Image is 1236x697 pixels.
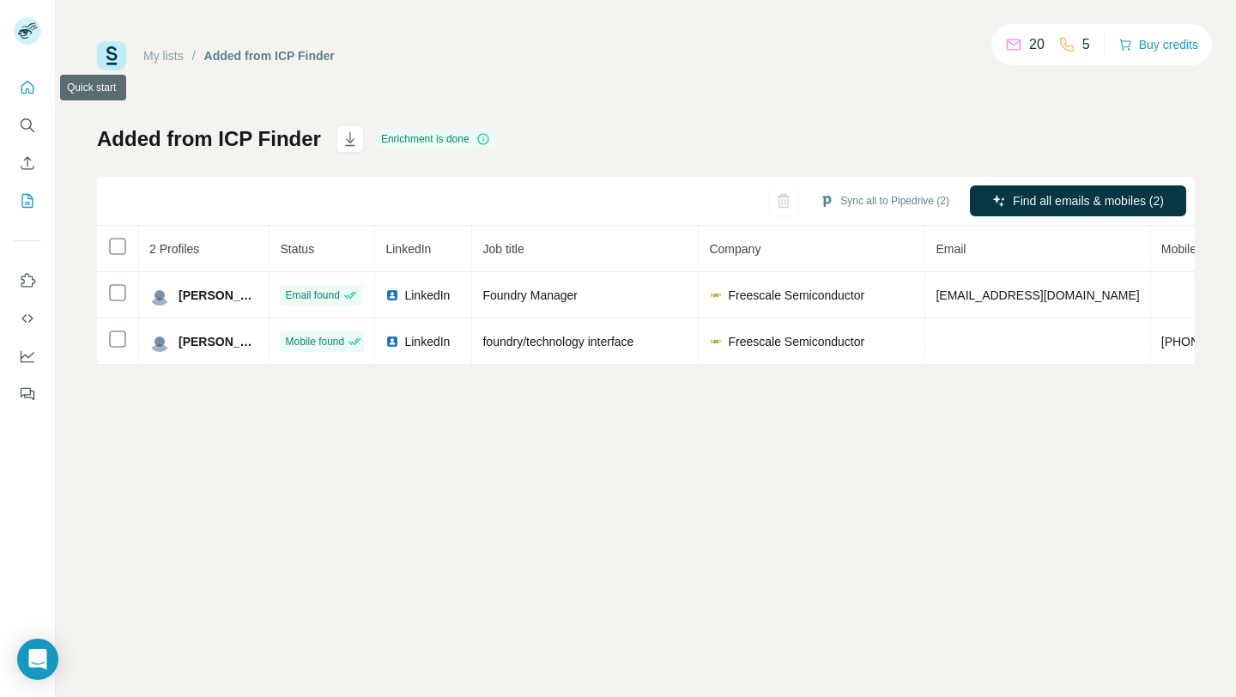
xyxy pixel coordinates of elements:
[14,303,41,334] button: Use Surfe API
[14,72,41,103] button: Quick start
[1029,34,1045,55] p: 20
[482,335,633,348] span: foundry/technology interface
[385,242,431,256] span: LinkedIn
[14,379,41,409] button: Feedback
[14,185,41,216] button: My lists
[728,287,864,304] span: Freescale Semiconductor
[192,47,196,64] li: /
[482,242,524,256] span: Job title
[179,333,258,350] span: [PERSON_NAME]
[280,242,314,256] span: Status
[204,47,335,64] div: Added from ICP Finder
[14,17,41,45] img: Avatar
[143,49,184,63] a: My lists
[14,341,41,372] button: Dashboard
[285,334,344,349] span: Mobile found
[14,148,41,179] button: Enrich CSV
[404,287,450,304] span: LinkedIn
[376,129,495,149] div: Enrichment is done
[149,331,170,352] img: Avatar
[482,288,578,302] span: Foundry Manager
[709,288,723,302] img: company-logo
[97,41,126,70] img: Surfe Logo
[936,288,1139,302] span: [EMAIL_ADDRESS][DOMAIN_NAME]
[970,185,1186,216] button: Find all emails & mobiles (2)
[404,333,450,350] span: LinkedIn
[14,110,41,141] button: Search
[1161,242,1197,256] span: Mobile
[1118,33,1198,57] button: Buy credits
[709,242,760,256] span: Company
[149,285,170,306] img: Avatar
[385,335,399,348] img: LinkedIn logo
[936,242,966,256] span: Email
[808,188,961,214] button: Sync all to Pipedrive (2)
[709,335,723,348] img: company-logo
[97,125,321,153] h1: Added from ICP Finder
[149,242,199,256] span: 2 Profiles
[17,639,58,680] div: Open Intercom Messenger
[179,287,258,304] span: [PERSON_NAME]
[285,288,339,303] span: Email found
[728,333,864,350] span: Freescale Semiconductor
[1082,34,1090,55] p: 5
[1013,192,1164,209] span: Find all emails & mobiles (2)
[14,265,41,296] button: Use Surfe on LinkedIn
[385,288,399,302] img: LinkedIn logo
